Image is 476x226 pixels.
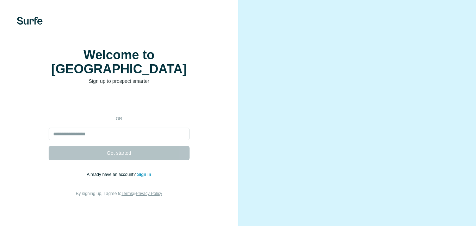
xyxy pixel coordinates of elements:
img: Surfe's logo [17,17,43,25]
h1: Welcome to [GEOGRAPHIC_DATA] [49,48,190,76]
p: or [108,116,130,122]
a: Sign in [137,172,151,177]
iframe: Sign in with Google Button [45,95,193,111]
span: By signing up, I agree to & [76,191,162,196]
a: Terms [122,191,133,196]
a: Privacy Policy [136,191,162,196]
p: Sign up to prospect smarter [49,78,190,85]
span: Already have an account? [87,172,137,177]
